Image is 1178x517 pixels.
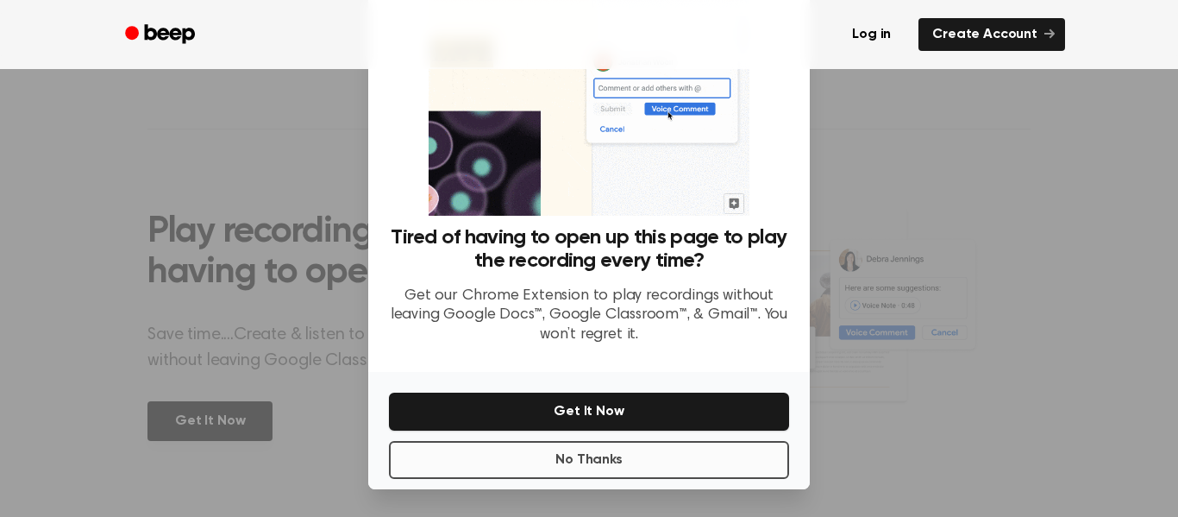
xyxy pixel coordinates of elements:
[389,441,789,479] button: No Thanks
[389,287,789,345] p: Get our Chrome Extension to play recordings without leaving Google Docs™, Google Classroom™, & Gm...
[918,18,1065,51] a: Create Account
[389,393,789,431] button: Get It Now
[113,18,210,52] a: Beep
[835,15,908,54] a: Log in
[389,226,789,273] h3: Tired of having to open up this page to play the recording every time?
